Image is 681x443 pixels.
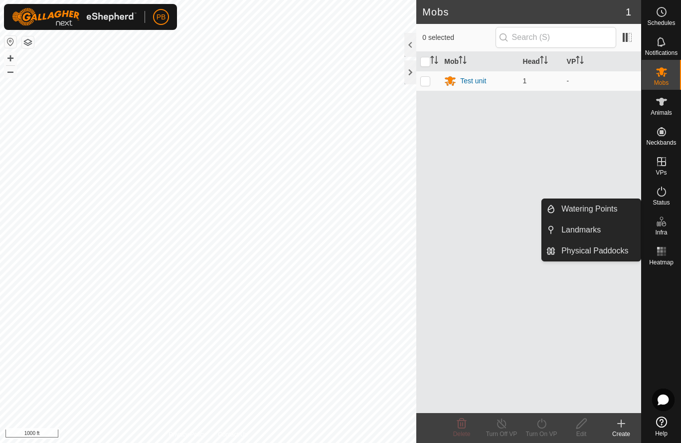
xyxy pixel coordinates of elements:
div: Turn Off VP [482,430,521,439]
button: + [4,52,16,64]
th: Head [519,52,563,71]
span: Physical Paddocks [561,245,628,257]
span: Mobs [654,80,669,86]
th: Mob [440,52,518,71]
span: Status [653,200,670,206]
span: VPs [656,170,667,176]
h2: Mobs [422,6,626,18]
div: Create [601,430,641,439]
button: – [4,65,16,77]
span: Schedules [647,20,675,26]
span: Neckbands [646,140,676,146]
li: Watering Points [542,199,641,219]
p-sorticon: Activate to sort [576,57,584,65]
li: Physical Paddocks [542,241,641,261]
a: Physical Paddocks [555,241,641,261]
input: Search (S) [496,27,616,48]
a: Watering Points [555,199,641,219]
span: Infra [655,229,667,235]
div: Turn On VP [521,430,561,439]
p-sorticon: Activate to sort [540,57,548,65]
img: Gallagher Logo [12,8,137,26]
span: 1 [523,77,527,85]
span: Heatmap [649,259,674,265]
td: - [563,71,641,91]
span: 1 [626,4,631,19]
button: Reset Map [4,36,16,48]
span: Watering Points [561,203,617,215]
span: Delete [453,431,471,438]
span: Notifications [645,50,678,56]
span: 0 selected [422,32,495,43]
a: Privacy Policy [169,430,206,439]
span: Help [655,431,668,437]
a: Contact Us [218,430,247,439]
p-sorticon: Activate to sort [430,57,438,65]
a: Landmarks [555,220,641,240]
a: Help [642,413,681,441]
button: Map Layers [22,36,34,48]
th: VP [563,52,641,71]
div: Test unit [460,76,486,86]
p-sorticon: Activate to sort [459,57,467,65]
div: Edit [561,430,601,439]
span: Animals [651,110,672,116]
span: Landmarks [561,224,601,236]
span: PB [157,12,166,22]
li: Landmarks [542,220,641,240]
